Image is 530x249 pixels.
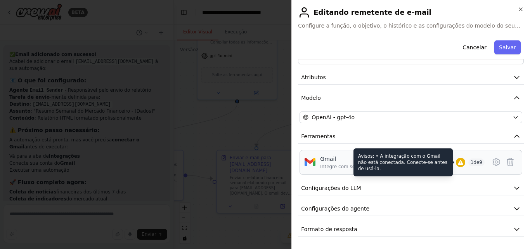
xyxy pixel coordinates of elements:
button: Salvar [494,40,521,54]
font: Integre com seu Gmail [320,164,373,169]
font: 9 [479,160,482,165]
font: Atributos [301,74,326,80]
button: OpenAI - gpt-4o [300,111,522,123]
font: Configurações do agente [301,205,369,212]
button: Atributos [298,70,524,85]
font: Formato de resposta [301,226,357,232]
button: Ferramentas [298,129,524,144]
button: Formato de resposta [298,222,524,237]
button: Configurações do agente [298,202,524,216]
span: OpenAI - gpt-4o [312,113,355,121]
font: Ferramentas [301,133,335,139]
font: Editando remetente de e-mail [313,8,431,16]
font: de [473,160,479,165]
button: Modelo [298,91,524,105]
font: Modelo [301,95,321,101]
font: Configure a função, o objetivo, o histórico e as configurações do modelo do seu agente. [298,23,520,37]
button: Configurações do LLM [298,181,524,195]
font: 1 [471,160,474,165]
button: Ferramenta de exclusão [503,155,517,169]
button: Configurar ferramenta [489,155,503,169]
button: Cancelar [458,40,491,54]
font: Salvar [499,44,516,50]
font: Cancelar [462,44,487,50]
font: Gmail [320,156,336,162]
img: Gmail [305,157,315,167]
font: Configurações do LLM [301,185,361,191]
font: Avisos: • A integração com o Gmail não está conectada. Conecte-se antes de usá-la. [358,153,447,171]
